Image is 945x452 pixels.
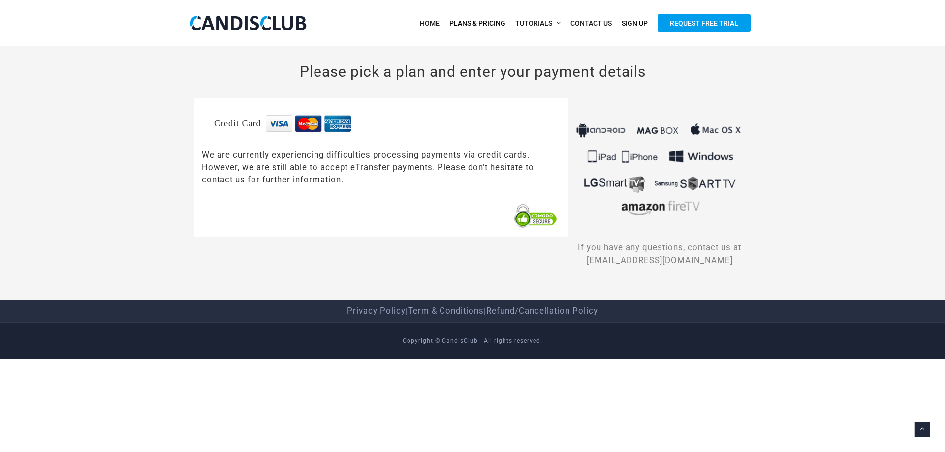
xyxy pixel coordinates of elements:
[622,19,648,27] span: Sign Up
[185,335,760,347] div: Copyright © CandisClub - All rights reserved.
[914,422,930,437] a: Back to top
[192,305,753,317] center: | |
[189,15,308,31] img: CandisClub
[347,306,406,316] a: Privacy Policy
[300,63,646,80] span: Please pick a plan and enter your payment details
[415,13,444,33] a: Home
[570,19,612,27] span: Contact Us
[566,13,617,33] a: Contact Us
[653,13,756,33] a: Request Free Trial
[510,13,566,33] a: Tutorials
[214,119,261,128] span: Credit Card
[486,306,598,316] a: Refund/Cancellation Policy
[202,149,561,186] p: We are currently experiencing difficulties processing payments via credit cards. However, we are ...
[408,306,484,316] a: Term & Conditions
[420,19,440,27] span: Home
[515,19,552,27] span: Tutorials
[444,13,510,33] a: Plans & Pricing
[449,19,505,27] span: Plans & Pricing
[578,242,741,265] span: If you have any questions, contact us at [EMAIL_ADDRESS][DOMAIN_NAME]
[617,13,653,33] a: Sign Up
[658,14,751,32] span: Request Free Trial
